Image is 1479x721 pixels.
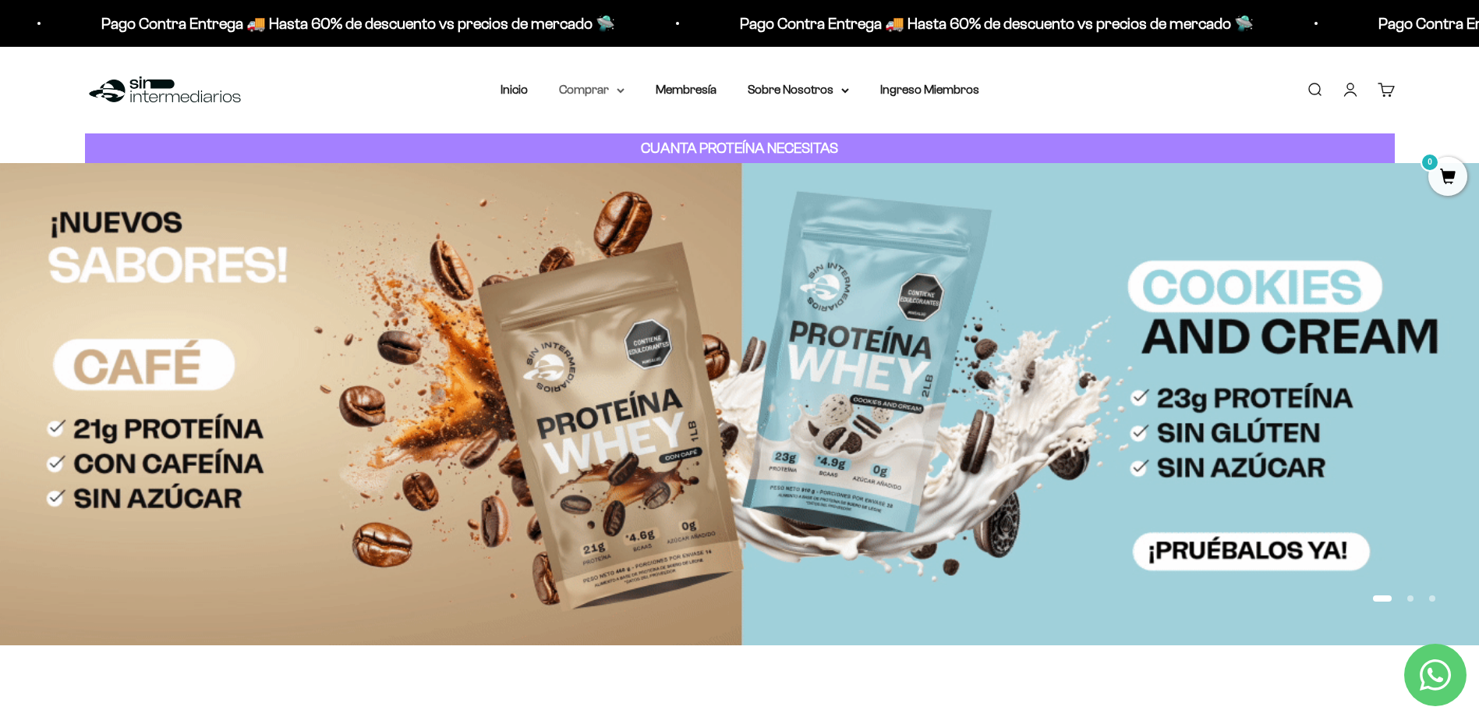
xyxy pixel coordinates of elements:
[501,83,528,96] a: Inicio
[748,80,849,100] summary: Sobre Nosotros
[559,80,625,100] summary: Comprar
[656,83,717,96] a: Membresía
[880,83,979,96] a: Ingreso Miembros
[97,11,611,36] p: Pago Contra Entrega 🚚 Hasta 60% de descuento vs precios de mercado 🛸
[1428,169,1467,186] a: 0
[641,140,838,156] strong: CUANTA PROTEÍNA NECESITAS
[1421,153,1439,172] mark: 0
[736,11,1250,36] p: Pago Contra Entrega 🚚 Hasta 60% de descuento vs precios de mercado 🛸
